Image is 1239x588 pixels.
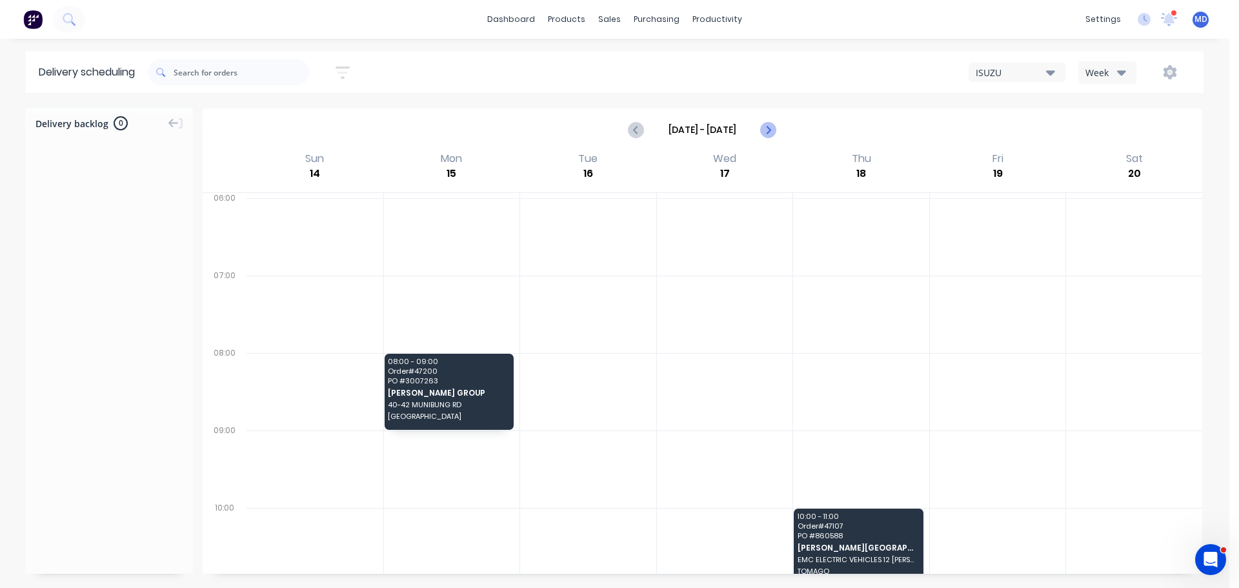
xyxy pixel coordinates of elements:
[26,52,148,93] div: Delivery scheduling
[388,367,509,375] span: Order # 47200
[709,152,740,165] div: Wed
[989,152,1007,165] div: Fri
[541,10,592,29] div: products
[1126,165,1143,182] div: 20
[35,117,108,130] span: Delivery backlog
[798,512,918,520] span: 10:00 - 11:00
[437,152,466,165] div: Mon
[388,389,509,397] span: [PERSON_NAME] GROUP
[1122,152,1147,165] div: Sat
[481,10,541,29] a: dashboard
[592,10,627,29] div: sales
[716,165,733,182] div: 17
[798,556,918,563] span: EMC ELECTRIC VEHICLES 12 [PERSON_NAME]
[976,66,1046,79] div: ISUZU
[1079,10,1127,29] div: settings
[203,268,247,345] div: 07:00
[1085,66,1123,79] div: Week
[388,412,509,420] span: [GEOGRAPHIC_DATA]
[627,10,686,29] div: purchasing
[798,522,918,530] span: Order # 47107
[1078,61,1136,84] button: Week
[203,190,247,268] div: 06:00
[969,63,1065,82] button: ISUZU
[798,567,918,575] span: TOMAGO
[203,423,247,500] div: 09:00
[114,116,128,130] span: 0
[443,165,460,182] div: 15
[23,10,43,29] img: Factory
[798,532,918,540] span: PO # 860588
[388,377,509,385] span: PO # 3007263
[686,10,749,29] div: productivity
[579,165,596,182] div: 16
[301,152,328,165] div: Sun
[174,59,309,85] input: Search for orders
[798,543,918,552] span: [PERSON_NAME][GEOGRAPHIC_DATA]
[848,152,875,165] div: Thu
[203,500,247,578] div: 10:00
[1195,544,1226,575] iframe: Intercom live chat
[574,152,601,165] div: Tue
[388,358,509,365] span: 08:00 - 09:00
[203,345,247,423] div: 08:00
[388,401,509,409] span: 40-42 MUNIBUNG RD
[853,165,870,182] div: 18
[1194,14,1207,25] span: MD
[307,165,323,182] div: 14
[989,165,1006,182] div: 19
